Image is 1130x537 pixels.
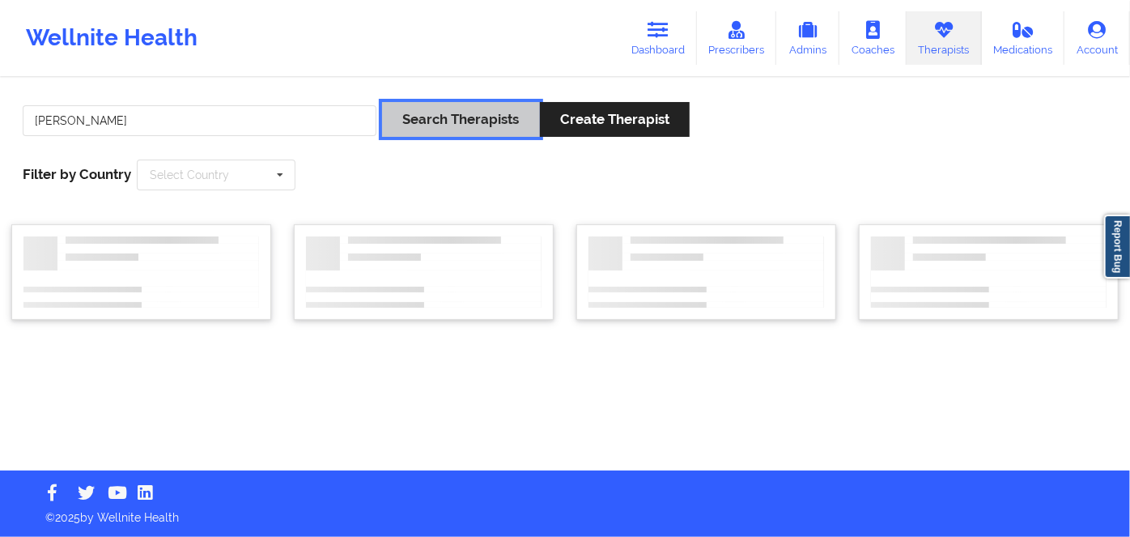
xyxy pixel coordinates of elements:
[907,11,982,65] a: Therapists
[982,11,1065,65] a: Medications
[839,11,907,65] a: Coaches
[382,102,539,137] button: Search Therapists
[150,169,229,181] div: Select Country
[23,105,376,136] input: Search Keywords
[540,102,690,137] button: Create Therapist
[619,11,697,65] a: Dashboard
[34,498,1096,526] p: © 2025 by Wellnite Health
[776,11,839,65] a: Admins
[23,166,131,182] span: Filter by Country
[697,11,777,65] a: Prescribers
[1064,11,1130,65] a: Account
[1104,215,1130,279] a: Report Bug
